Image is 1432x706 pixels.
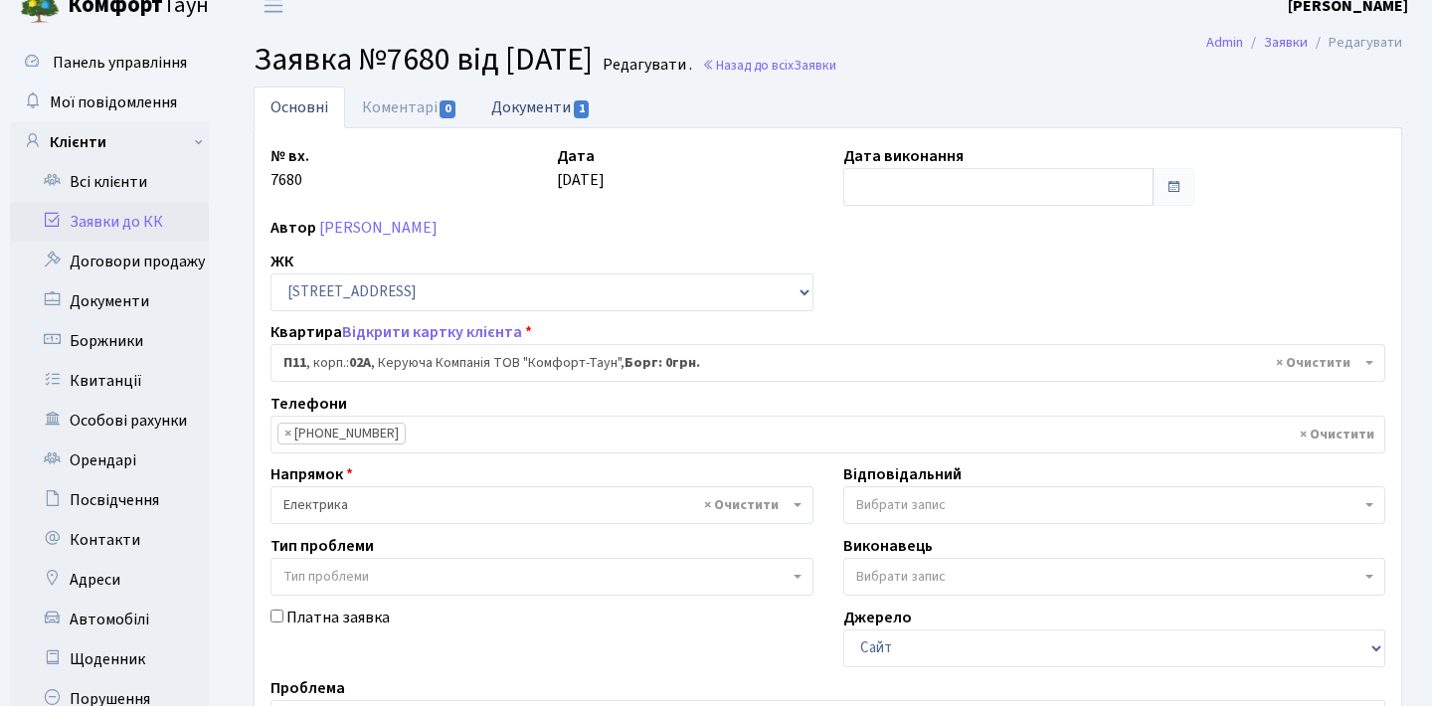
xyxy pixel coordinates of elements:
[254,37,593,83] span: Заявка №7680 від [DATE]
[702,56,836,75] a: Назад до всіхЗаявки
[277,423,406,444] li: 044-363-13-80
[270,676,345,700] label: Проблема
[10,600,209,639] a: Автомобілі
[10,83,209,122] a: Мої повідомлення
[1300,425,1374,444] span: Видалити всі елементи
[843,606,912,629] label: Джерело
[843,462,962,486] label: Відповідальний
[1206,32,1243,53] a: Admin
[10,162,209,202] a: Всі клієнти
[599,56,692,75] small: Редагувати .
[10,639,209,679] a: Щоденник
[856,567,946,587] span: Вибрати запис
[10,242,209,281] a: Договори продажу
[270,392,347,416] label: Телефони
[542,144,828,206] div: [DATE]
[270,144,309,168] label: № вх.
[625,353,700,373] b: Борг: 0грн.
[557,144,595,168] label: Дата
[10,480,209,520] a: Посвідчення
[10,321,209,361] a: Боржники
[794,56,836,75] span: Заявки
[574,100,590,118] span: 1
[349,353,371,373] b: 02А
[10,361,209,401] a: Квитанції
[256,144,542,206] div: 7680
[53,52,187,74] span: Панель управління
[254,87,345,128] a: Основні
[270,534,374,558] label: Тип проблеми
[1308,32,1402,54] li: Редагувати
[319,217,438,239] a: [PERSON_NAME]
[440,100,455,118] span: 0
[10,520,209,560] a: Контакти
[856,495,946,515] span: Вибрати запис
[283,353,1360,373] span: <b>П11</b>, корп.: <b>02А</b>, Керуюча Компанія ТОВ "Комфорт-Таун", <b>Борг: 0грн.</b>
[10,43,209,83] a: Панель управління
[843,144,964,168] label: Дата виконання
[474,87,608,127] a: Документи
[10,441,209,480] a: Орендарі
[283,567,369,587] span: Тип проблеми
[283,353,306,373] b: П11
[284,424,291,443] span: ×
[1276,353,1350,373] span: Видалити всі елементи
[50,91,177,113] span: Мої повідомлення
[286,606,390,629] label: Платна заявка
[10,281,209,321] a: Документи
[1176,22,1432,64] nav: breadcrumb
[270,216,316,240] label: Автор
[270,462,353,486] label: Напрямок
[345,87,474,128] a: Коментарі
[704,495,779,515] span: Видалити всі елементи
[1264,32,1308,53] a: Заявки
[270,344,1385,382] span: <b>П11</b>, корп.: <b>02А</b>, Керуюча Компанія ТОВ "Комфорт-Таун", <b>Борг: 0грн.</b>
[10,560,209,600] a: Адреси
[270,486,813,524] span: Електрика
[270,320,532,344] label: Квартира
[10,202,209,242] a: Заявки до КК
[270,250,293,273] label: ЖК
[283,495,789,515] span: Електрика
[10,122,209,162] a: Клієнти
[10,401,209,441] a: Особові рахунки
[843,534,933,558] label: Виконавець
[342,321,522,343] a: Відкрити картку клієнта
